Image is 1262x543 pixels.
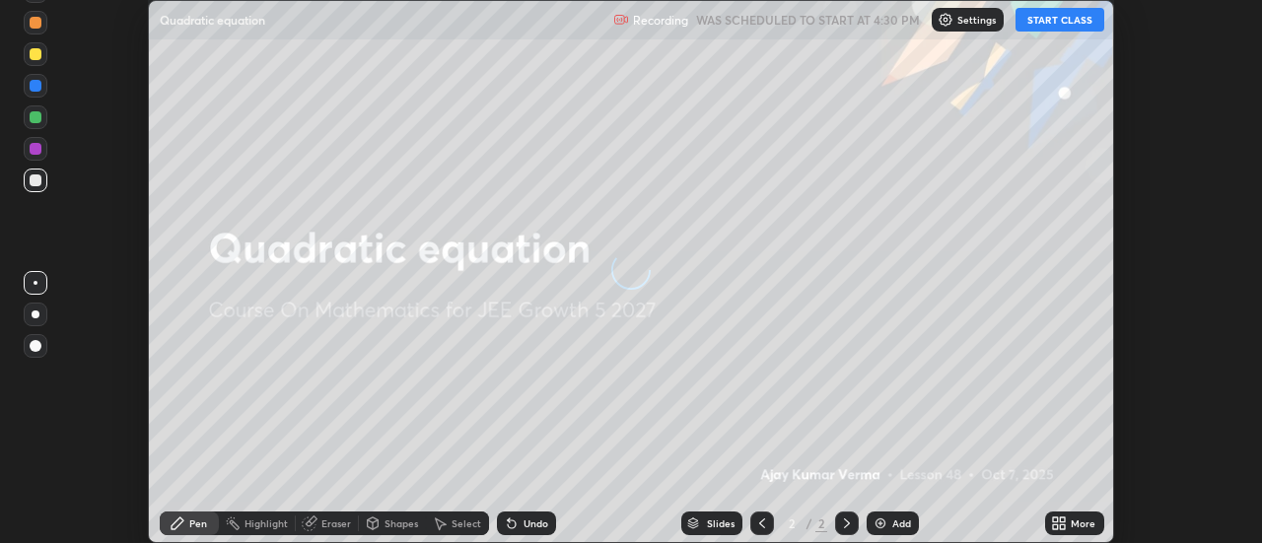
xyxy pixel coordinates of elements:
div: Add [892,518,911,528]
div: 2 [782,517,802,529]
div: Eraser [321,518,351,528]
button: START CLASS [1016,8,1104,32]
div: Select [452,518,481,528]
p: Settings [957,15,996,25]
div: Shapes [385,518,418,528]
img: class-settings-icons [938,12,953,28]
div: Highlight [245,518,288,528]
div: Undo [524,518,548,528]
img: add-slide-button [873,515,888,531]
p: Recording [633,13,688,28]
div: Slides [707,518,735,528]
div: More [1071,518,1095,528]
div: Pen [189,518,207,528]
p: Quadratic equation [160,12,265,28]
img: recording.375f2c34.svg [613,12,629,28]
div: 2 [815,514,827,532]
h5: WAS SCHEDULED TO START AT 4:30 PM [696,11,920,29]
div: / [806,517,811,529]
